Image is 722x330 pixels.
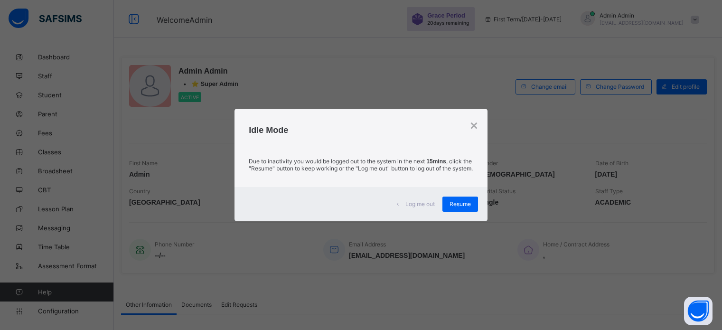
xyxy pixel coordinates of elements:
[450,200,471,207] span: Resume
[249,158,473,172] p: Due to inactivity you would be logged out to the system in the next , click the "Resume" button t...
[684,297,713,325] button: Open asap
[405,200,435,207] span: Log me out
[426,158,446,165] strong: 15mins
[470,118,478,133] div: ×
[249,125,473,135] h2: Idle Mode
